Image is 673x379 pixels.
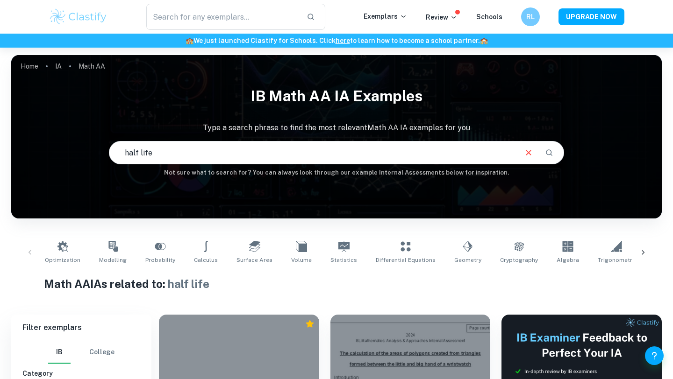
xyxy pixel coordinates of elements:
span: Differential Equations [376,256,436,264]
span: 🏫 [480,37,488,44]
p: Exemplars [364,11,407,21]
h6: RL [525,12,536,22]
h1: IB Math AA IA examples [11,81,662,111]
button: Search [541,145,557,161]
input: E.g. modelling a logo, player arrangements, shape of an egg... [109,140,516,166]
h6: We just launched Clastify for Schools. Click to learn how to become a school partner. [2,35,671,46]
span: Modelling [99,256,127,264]
span: Optimization [45,256,80,264]
button: Clear [520,144,537,161]
span: Trigonometry [598,256,635,264]
span: Surface Area [236,256,272,264]
div: Premium [305,319,315,329]
p: Math AA [79,61,105,71]
h6: Filter exemplars [11,315,151,341]
p: Type a search phrase to find the most relevant Math AA IA examples for you [11,122,662,133]
a: here [336,37,350,44]
img: Clastify logo [49,7,108,26]
button: Help and Feedback [645,346,664,365]
div: Filter type choice [48,341,115,364]
span: Calculus [194,256,218,264]
button: RL [521,7,540,26]
a: Schools [476,13,502,21]
span: Probability [145,256,175,264]
span: Geometry [454,256,481,264]
a: Home [21,60,38,73]
input: Search for any exemplars... [146,4,299,30]
span: Volume [291,256,312,264]
button: IB [48,341,71,364]
h6: Not sure what to search for? You can always look through our example Internal Assessments below f... [11,168,662,177]
button: College [89,341,115,364]
button: UPGRADE NOW [558,8,624,25]
h6: Category [22,368,140,379]
span: Algebra [557,256,579,264]
span: Cryptography [500,256,538,264]
p: Review [426,12,458,22]
span: Statistics [330,256,357,264]
a: IA [55,60,62,73]
h1: Math AA IAs related to: [44,275,630,292]
span: half life [168,277,209,290]
span: 🏫 [186,37,193,44]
